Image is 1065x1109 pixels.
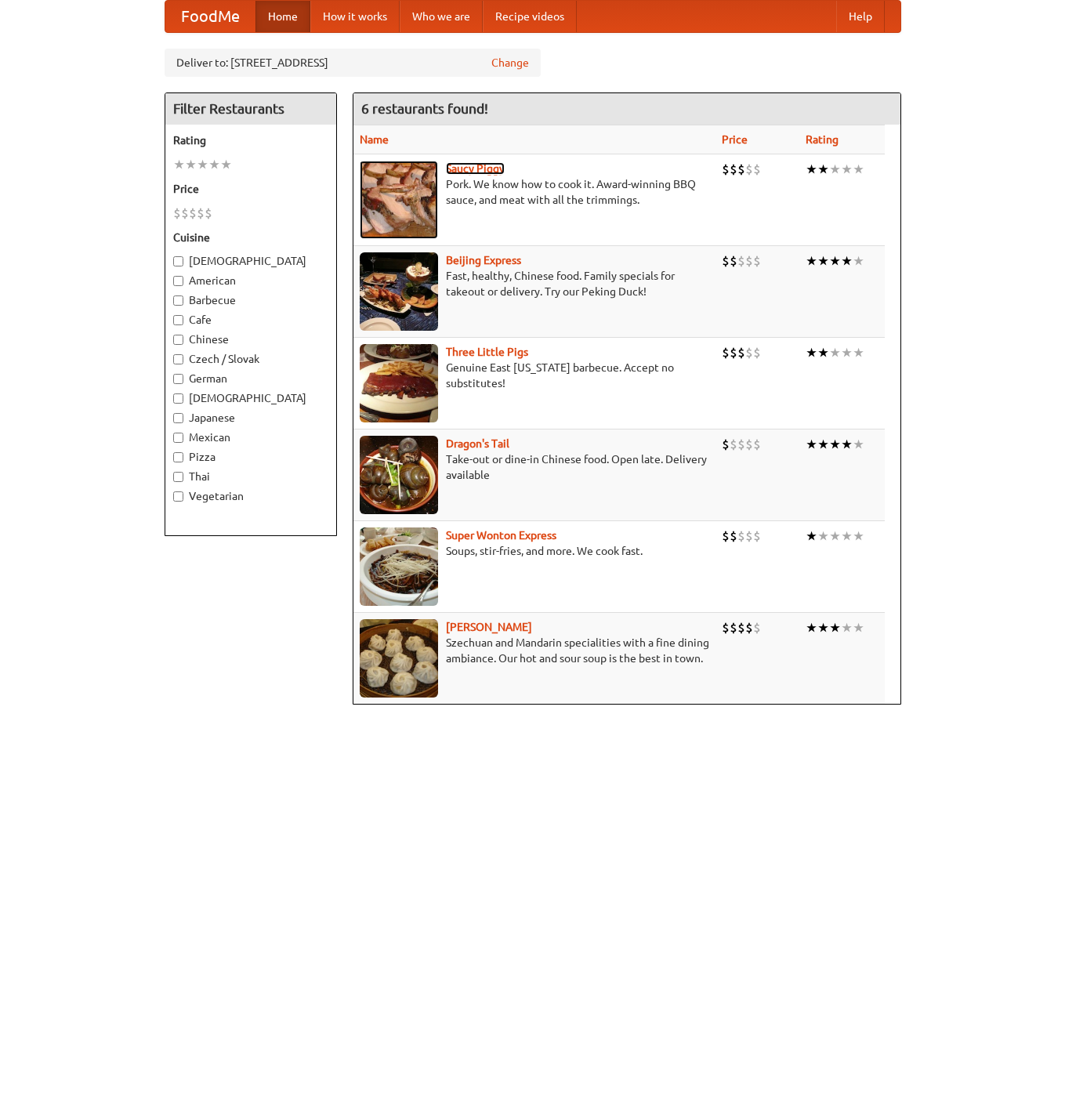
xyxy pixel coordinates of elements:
li: $ [745,527,753,545]
li: ★ [829,527,841,545]
label: [DEMOGRAPHIC_DATA] [173,390,328,406]
input: American [173,276,183,286]
input: Pizza [173,452,183,462]
li: ★ [841,527,853,545]
li: $ [730,161,737,178]
li: ★ [208,156,220,173]
li: $ [189,205,197,222]
p: Soups, stir-fries, and more. We cook fast. [360,543,710,559]
h5: Rating [173,132,328,148]
li: $ [197,205,205,222]
li: $ [745,619,753,636]
a: Name [360,133,389,146]
img: dragon.jpg [360,436,438,514]
li: ★ [197,156,208,173]
p: Szechuan and Mandarin specialities with a fine dining ambiance. Our hot and sour soup is the best... [360,635,710,666]
li: ★ [806,619,817,636]
li: $ [730,527,737,545]
li: $ [730,619,737,636]
input: Chinese [173,335,183,345]
li: $ [753,527,761,545]
ng-pluralize: 6 restaurants found! [361,101,488,116]
label: American [173,273,328,288]
input: Vegetarian [173,491,183,502]
li: $ [745,252,753,270]
a: Price [722,133,748,146]
li: $ [737,436,745,453]
a: Saucy Piggy [446,162,505,175]
p: Pork. We know how to cook it. Award-winning BBQ sauce, and meat with all the trimmings. [360,176,710,208]
li: ★ [841,436,853,453]
label: Cafe [173,312,328,328]
img: shandong.jpg [360,619,438,698]
li: $ [753,344,761,361]
li: $ [737,619,745,636]
a: Who we are [400,1,483,32]
label: German [173,371,328,386]
label: [DEMOGRAPHIC_DATA] [173,253,328,269]
input: Cafe [173,315,183,325]
li: $ [722,161,730,178]
label: Chinese [173,332,328,347]
li: ★ [806,161,817,178]
label: Pizza [173,449,328,465]
img: beijing.jpg [360,252,438,331]
li: $ [722,344,730,361]
li: $ [753,161,761,178]
li: $ [753,619,761,636]
label: Mexican [173,429,328,445]
li: ★ [806,344,817,361]
a: Change [491,55,529,71]
a: Recipe videos [483,1,577,32]
li: ★ [817,436,829,453]
li: $ [745,344,753,361]
li: ★ [829,619,841,636]
li: $ [730,344,737,361]
li: ★ [853,161,864,178]
li: ★ [806,252,817,270]
li: ★ [817,161,829,178]
li: $ [181,205,189,222]
img: superwonton.jpg [360,527,438,606]
label: Czech / Slovak [173,351,328,367]
p: Take-out or dine-in Chinese food. Open late. Delivery available [360,451,710,483]
a: Beijing Express [446,254,521,266]
input: Mexican [173,433,183,443]
li: ★ [220,156,232,173]
a: Dragon's Tail [446,437,509,450]
a: [PERSON_NAME] [446,621,532,633]
a: How it works [310,1,400,32]
li: $ [722,619,730,636]
li: $ [737,252,745,270]
li: ★ [817,619,829,636]
li: ★ [853,619,864,636]
li: $ [173,205,181,222]
li: ★ [829,344,841,361]
a: Three Little Pigs [446,346,528,358]
img: saucy.jpg [360,161,438,239]
li: ★ [829,252,841,270]
li: ★ [853,436,864,453]
a: Help [836,1,885,32]
li: $ [745,436,753,453]
a: Super Wonton Express [446,529,556,542]
h5: Price [173,181,328,197]
input: German [173,374,183,384]
li: $ [722,527,730,545]
li: $ [722,252,730,270]
li: ★ [853,252,864,270]
a: FoodMe [165,1,255,32]
li: ★ [185,156,197,173]
a: Home [255,1,310,32]
img: littlepigs.jpg [360,344,438,422]
li: ★ [829,436,841,453]
label: Thai [173,469,328,484]
li: $ [205,205,212,222]
li: ★ [853,527,864,545]
label: Japanese [173,410,328,426]
li: $ [737,344,745,361]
